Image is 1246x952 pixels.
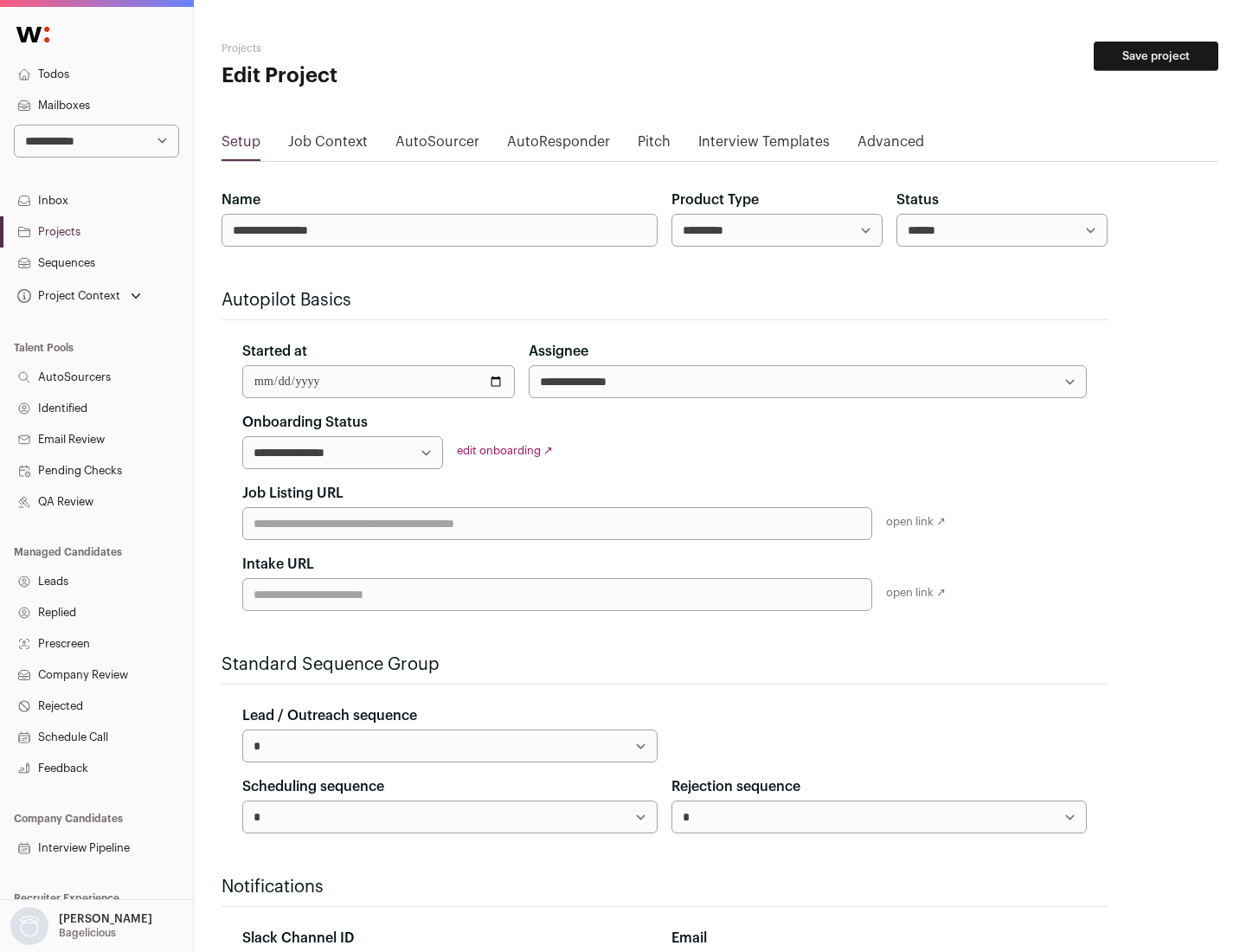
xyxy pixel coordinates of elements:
[59,912,152,926] p: [PERSON_NAME]
[671,928,1087,949] div: Email
[242,554,314,575] label: Intake URL
[242,776,384,797] label: Scheduling sequence
[896,190,939,210] label: Status
[222,288,1108,312] h2: Autopilot Basics
[857,132,924,159] a: Advanced
[288,132,368,159] a: Job Context
[222,62,554,90] h1: Edit Project
[242,928,354,949] label: Slack Channel ID
[222,132,260,159] a: Setup
[242,412,368,433] label: Onboarding Status
[698,132,830,159] a: Interview Templates
[529,341,588,362] label: Assignee
[222,875,1108,899] h2: Notifications
[242,705,417,726] label: Lead / Outreach sequence
[59,926,116,940] p: Bagelicious
[242,341,307,362] label: Started at
[7,17,59,52] img: Wellfound
[638,132,671,159] a: Pitch
[14,284,145,308] button: Open dropdown
[222,653,1108,677] h2: Standard Sequence Group
[507,132,610,159] a: AutoResponder
[457,445,553,456] a: edit onboarding ↗
[242,483,344,504] label: Job Listing URL
[7,907,156,945] button: Open dropdown
[10,907,48,945] img: nopic.png
[14,289,120,303] div: Project Context
[671,776,800,797] label: Rejection sequence
[395,132,479,159] a: AutoSourcer
[671,190,759,210] label: Product Type
[222,42,554,55] h2: Projects
[222,190,260,210] label: Name
[1094,42,1218,71] button: Save project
